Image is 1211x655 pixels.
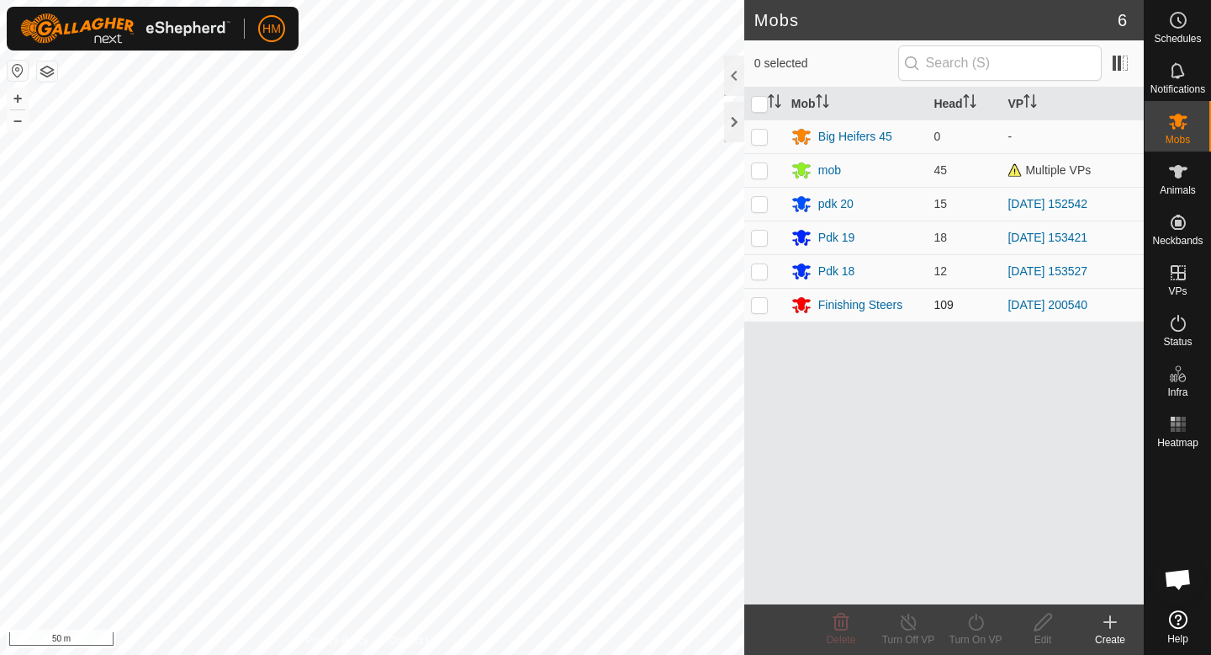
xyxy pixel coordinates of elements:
input: Search (S) [898,45,1102,81]
span: Multiple VPs [1007,163,1091,177]
h2: Mobs [754,10,1118,30]
span: Infra [1167,387,1187,397]
button: Reset Map [8,61,28,81]
p-sorticon: Activate to sort [1023,97,1037,110]
button: + [8,88,28,109]
div: mob [818,162,841,179]
div: Big Heifers 45 [818,128,892,146]
span: Heatmap [1157,438,1198,448]
div: Finishing Steers [818,296,902,314]
span: Help [1167,634,1188,644]
a: Help [1145,604,1211,651]
span: Notifications [1150,84,1205,94]
a: Contact Us [389,633,438,648]
th: Mob [785,88,928,120]
td: - [1001,120,1144,153]
div: Edit [1009,632,1076,647]
span: 18 [933,231,947,244]
th: Head [927,88,1001,120]
div: Pdk 19 [818,229,855,247]
div: Create [1076,632,1144,647]
span: Delete [827,634,856,646]
span: 0 [933,130,940,143]
a: Privacy Policy [305,633,368,648]
span: 15 [933,197,947,210]
a: [DATE] 152542 [1007,197,1087,210]
span: VPs [1168,286,1187,296]
a: [DATE] 200540 [1007,298,1087,312]
th: VP [1001,88,1144,120]
span: 109 [933,298,953,312]
div: Turn Off VP [875,632,942,647]
div: pdk 20 [818,195,854,213]
p-sorticon: Activate to sort [816,97,829,110]
span: 6 [1118,8,1127,33]
span: Neckbands [1152,236,1203,246]
span: Animals [1160,185,1196,195]
button: Map Layers [37,61,57,82]
span: Mobs [1166,135,1190,145]
a: [DATE] 153527 [1007,264,1087,278]
div: Turn On VP [942,632,1009,647]
span: 45 [933,163,947,177]
span: HM [262,20,281,38]
p-sorticon: Activate to sort [963,97,976,110]
span: 12 [933,264,947,278]
span: Schedules [1154,34,1201,44]
a: [DATE] 153421 [1007,231,1087,244]
img: Gallagher Logo [20,13,230,44]
button: – [8,110,28,130]
p-sorticon: Activate to sort [768,97,781,110]
div: Open chat [1153,554,1203,604]
span: 0 selected [754,55,898,72]
div: Pdk 18 [818,263,855,280]
span: Status [1163,337,1192,347]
